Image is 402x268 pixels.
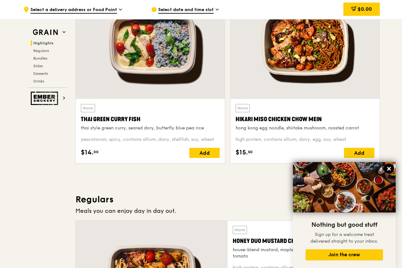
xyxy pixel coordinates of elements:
span: Drinks [33,79,44,83]
div: Honey Duo Mustard Chicken [233,237,374,245]
div: Warm [236,104,250,112]
div: Meals you can enjoy day in day out. [75,206,380,215]
span: Regulars [33,49,49,53]
div: high protein, contains allium, dairy, egg, soy, wheat [236,136,374,143]
span: Nothing but good stuff [311,221,377,229]
div: hong kong egg noodle, shiitake mushroom, roasted carrot [236,125,374,131]
span: $14. [81,148,94,157]
div: thai style green curry, seared dory, butterfly blue pea rice [81,125,220,131]
img: DSC07876-Edit02-Large.jpeg [293,162,396,212]
span: 50 [248,149,253,154]
img: Grain web logo [31,27,60,38]
span: Sign up for a welcome treat delivered straight to your inbox. [310,232,378,244]
div: Hikari Miso Chicken Chow Mein [236,115,374,124]
span: Bundles [33,56,47,61]
div: Add [189,148,220,158]
span: Highlights [33,41,54,45]
span: 00 [94,149,99,154]
div: pescatarian, spicy, contains allium, dairy, shellfish, soy, wheat [81,136,220,143]
span: Select a delivery address or Food Point [30,7,117,14]
div: Warm [81,104,95,112]
span: Sides [33,64,43,68]
img: Ember Smokery web logo [31,92,60,105]
span: Desserts [33,71,48,76]
div: Add [344,148,374,158]
span: $0.00 [358,6,372,12]
button: Close [384,164,394,174]
button: Join the crew [306,249,383,260]
div: Thai Green Curry Fish [81,115,220,124]
div: house-blend mustard, maple soy baked potato, linguine, cherry tomato [233,247,374,259]
div: Warm [233,226,247,234]
h3: Regulars [75,194,380,205]
span: Select date and time slot [158,7,214,14]
span: $15. [236,148,248,157]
